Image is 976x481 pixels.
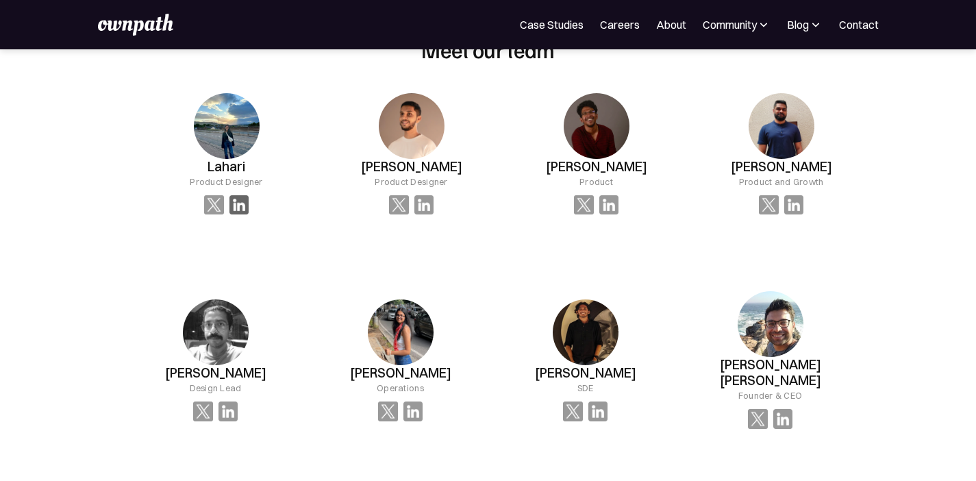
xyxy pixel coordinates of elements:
[703,16,771,33] div: Community
[787,16,809,33] div: Blog
[731,159,832,175] h3: [PERSON_NAME]
[684,357,858,388] h3: [PERSON_NAME] [PERSON_NAME]
[375,175,447,188] div: Product Designer
[190,175,262,188] div: Product Designer
[738,388,802,402] div: Founder & CEO
[361,159,462,175] h3: [PERSON_NAME]
[787,16,823,33] div: Blog
[600,16,640,33] a: Careers
[535,365,636,381] h3: [PERSON_NAME]
[208,159,245,175] h3: Lahari
[839,16,879,33] a: Contact
[579,175,613,188] div: Product
[703,16,757,33] div: Community
[377,381,424,395] div: Operations
[739,175,824,188] div: Product and Growth
[190,381,242,395] div: Design Lead
[350,365,451,381] h3: [PERSON_NAME]
[520,16,584,33] a: Case Studies
[546,159,647,175] h3: [PERSON_NAME]
[577,381,594,395] div: SDE
[421,36,555,62] h2: Meet our team
[165,365,266,381] h3: [PERSON_NAME]
[656,16,686,33] a: About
